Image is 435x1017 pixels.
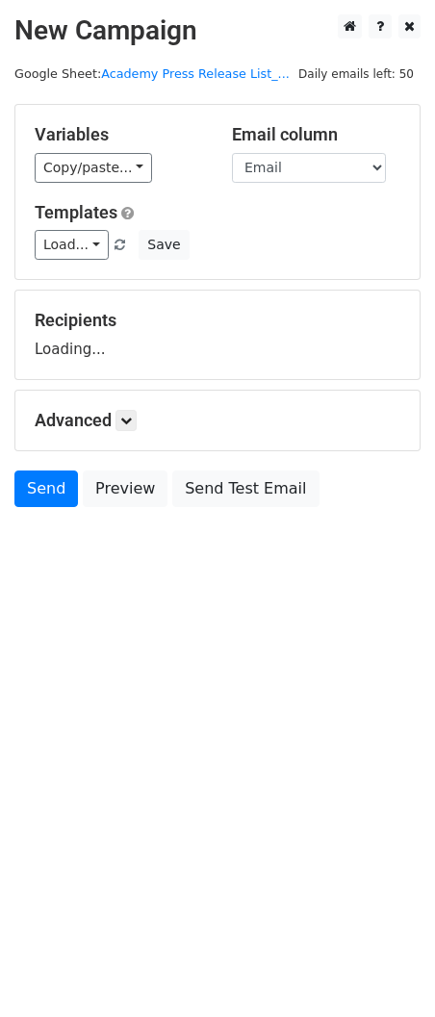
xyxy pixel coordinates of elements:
h2: New Campaign [14,14,421,47]
h5: Email column [232,124,400,145]
a: Send Test Email [172,470,319,507]
h5: Variables [35,124,203,145]
span: Daily emails left: 50 [292,64,421,85]
a: Send [14,470,78,507]
a: Load... [35,230,109,260]
h5: Recipients [35,310,400,331]
a: Copy/paste... [35,153,152,183]
a: Academy Press Release List_... [101,66,290,81]
div: Loading... [35,310,400,360]
h5: Advanced [35,410,400,431]
small: Google Sheet: [14,66,290,81]
a: Templates [35,202,117,222]
button: Save [139,230,189,260]
a: Daily emails left: 50 [292,66,421,81]
a: Preview [83,470,167,507]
